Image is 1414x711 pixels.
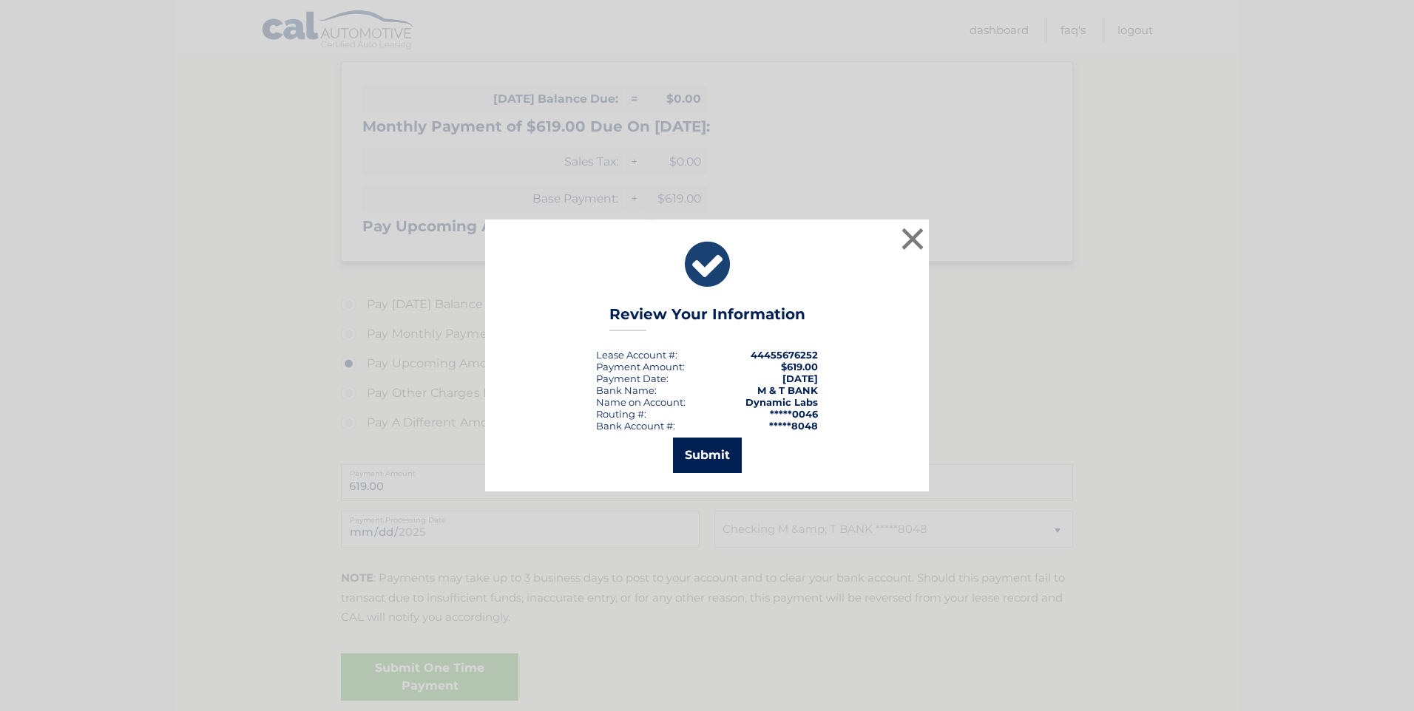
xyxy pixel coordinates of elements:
[898,224,927,254] button: ×
[596,372,666,384] span: Payment Date
[609,305,805,331] h3: Review Your Information
[751,349,818,361] strong: 44455676252
[596,420,675,432] div: Bank Account #:
[596,396,686,408] div: Name on Account:
[596,408,646,420] div: Routing #:
[596,384,657,396] div: Bank Name:
[782,372,818,384] span: [DATE]
[596,349,677,361] div: Lease Account #:
[673,438,742,473] button: Submit
[745,396,818,408] strong: Dynamic Labs
[781,361,818,372] span: $619.00
[596,361,685,372] div: Payment Amount:
[757,384,818,396] strong: M & T BANK
[596,372,669,384] div: :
